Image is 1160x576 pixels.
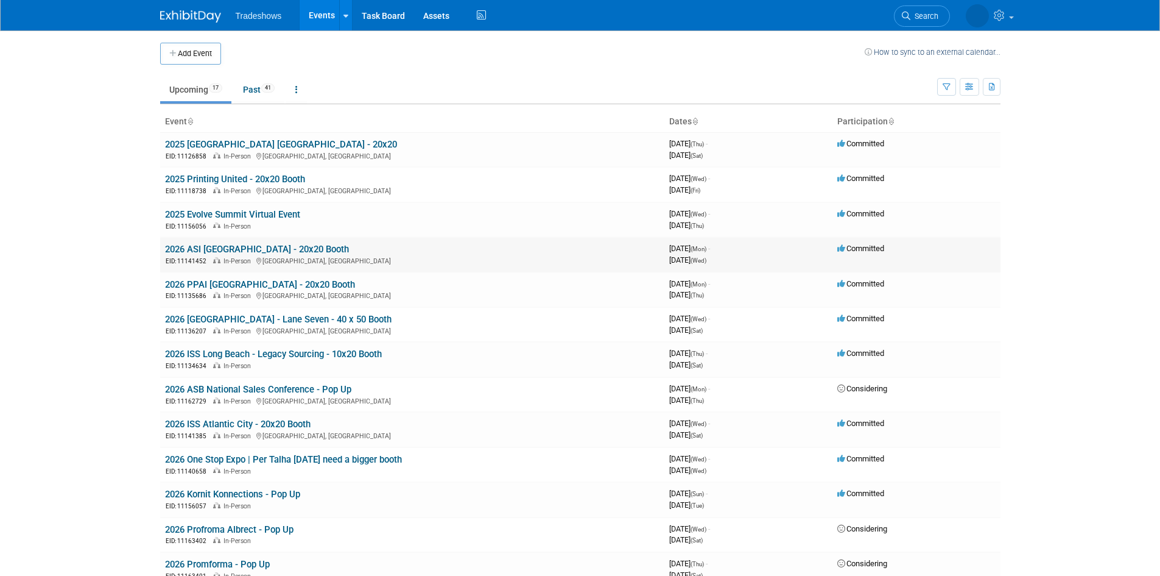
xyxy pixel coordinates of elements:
span: [DATE] [669,396,704,405]
span: [DATE] [669,535,703,544]
span: EID: 11156057 [166,503,211,510]
span: [DATE] [669,221,704,230]
span: (Wed) [691,456,706,463]
img: In-Person Event [213,187,220,193]
span: In-Person [223,257,255,265]
img: In-Person Event [213,397,220,404]
div: [GEOGRAPHIC_DATA], [GEOGRAPHIC_DATA] [165,290,659,300]
span: EID: 11163402 [166,538,211,544]
span: [DATE] [669,360,703,369]
span: (Sat) [691,152,703,159]
span: (Mon) [691,281,706,288]
span: - [706,489,708,498]
span: Committed [837,279,884,288]
img: In-Person Event [213,257,220,263]
span: In-Person [223,432,255,440]
span: In-Person [223,327,255,335]
span: - [708,244,710,253]
span: - [708,384,710,393]
span: [DATE] [669,151,703,160]
span: [DATE] [669,244,710,253]
span: (Thu) [691,397,704,404]
span: - [708,209,710,218]
span: - [708,454,710,463]
span: [DATE] [669,314,710,323]
span: EID: 11141385 [166,433,211,439]
span: - [706,139,708,148]
span: Committed [837,349,884,358]
span: (Mon) [691,246,706,252]
span: EID: 11134634 [166,363,211,369]
span: (Wed) [691,526,706,533]
span: In-Person [223,468,255,475]
a: 2026 PPAI [GEOGRAPHIC_DATA] - 20x20 Booth [165,279,355,290]
a: 2025 Printing United - 20x20 Booth [165,174,305,185]
span: Committed [837,419,884,428]
span: [DATE] [669,430,703,439]
span: [DATE] [669,325,703,335]
span: Committed [837,314,884,323]
span: In-Person [223,222,255,230]
a: Upcoming17 [160,78,231,101]
span: - [708,174,710,183]
span: Committed [837,489,884,498]
a: 2026 One Stop Expo | Per Talha [DATE] need a bigger booth [165,454,402,465]
span: Committed [837,209,884,218]
img: In-Person Event [213,292,220,298]
span: [DATE] [669,349,708,358]
a: 2026 [GEOGRAPHIC_DATA] - Lane Seven - 40 x 50 Booth [165,314,392,325]
span: Considering [837,384,887,393]
span: (Thu) [691,141,704,148]
a: Past41 [234,78,284,101]
span: - [708,279,710,288]
span: [DATE] [669,209,710,218]
span: (Thu) [691,222,704,229]
a: 2026 ASI [GEOGRAPHIC_DATA] - 20x20 Booth [165,244,349,255]
span: EID: 11118738 [166,188,211,194]
span: (Thu) [691,350,704,357]
span: (Tue) [691,502,704,509]
th: Participation [832,112,1000,132]
img: In-Person Event [213,432,220,438]
img: In-Person Event [213,537,220,543]
img: In-Person Event [213,468,220,474]
span: - [708,524,710,533]
img: In-Person Event [213,327,220,333]
span: [DATE] [669,489,708,498]
span: Committed [837,244,884,253]
span: EID: 11141452 [166,258,211,265]
span: - [708,419,710,428]
span: Tradeshows [236,11,282,21]
div: [GEOGRAPHIC_DATA], [GEOGRAPHIC_DATA] [165,255,659,266]
span: [DATE] [669,524,710,533]
a: Sort by Participation Type [888,116,894,126]
th: Dates [664,112,832,132]
span: (Wed) [691,468,706,474]
a: 2025 Evolve Summit Virtual Event [165,209,300,220]
div: [GEOGRAPHIC_DATA], [GEOGRAPHIC_DATA] [165,396,659,406]
span: In-Person [223,152,255,160]
img: In-Person Event [213,362,220,368]
span: Considering [837,559,887,568]
span: In-Person [223,187,255,195]
span: (Sun) [691,491,704,497]
span: (Thu) [691,561,704,567]
span: [DATE] [669,185,700,194]
span: (Wed) [691,176,706,182]
span: 41 [261,84,275,93]
span: (Sat) [691,537,703,544]
a: 2026 Promforma - Pop Up [165,559,270,570]
span: [DATE] [669,500,704,510]
a: 2026 Profroma Albrect - Pop Up [165,524,294,535]
span: EID: 11136207 [166,328,211,335]
span: (Fri) [691,187,700,194]
span: (Thu) [691,292,704,299]
span: EID: 11162729 [166,398,211,405]
span: [DATE] [669,384,710,393]
span: Committed [837,454,884,463]
span: [DATE] [669,454,710,463]
span: In-Person [223,537,255,545]
span: - [706,349,708,358]
span: (Wed) [691,211,706,218]
a: Search [894,5,950,27]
